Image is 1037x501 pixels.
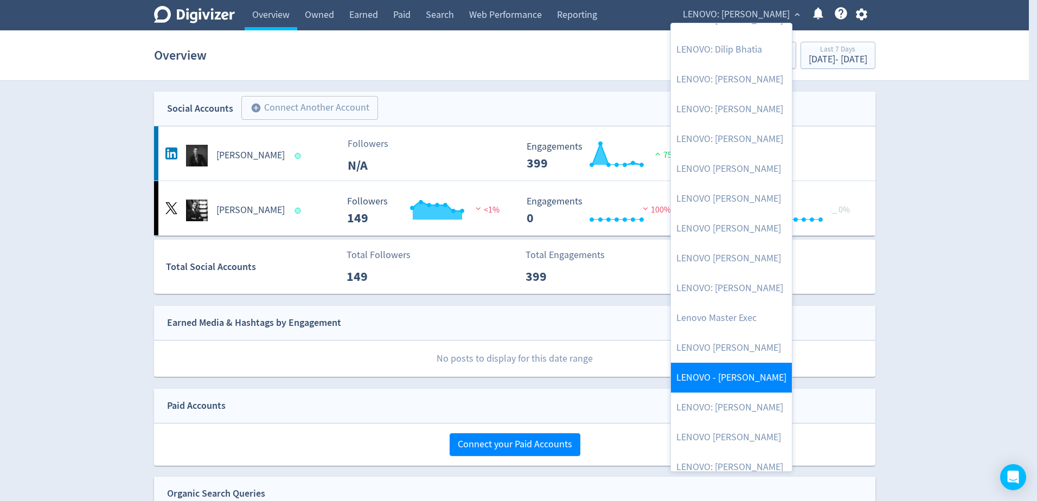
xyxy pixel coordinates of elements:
[671,393,792,422] a: LENOVO: [PERSON_NAME]
[671,363,792,393] a: LENOVO - [PERSON_NAME]
[671,94,792,124] a: LENOVO: [PERSON_NAME]
[671,154,792,184] a: LENOVO [PERSON_NAME]
[671,35,792,65] a: LENOVO: Dilip Bhatia
[671,452,792,482] a: LENOVO: [PERSON_NAME]
[671,124,792,154] a: LENOVO: [PERSON_NAME]
[671,214,792,243] a: LENOVO [PERSON_NAME]
[671,273,792,303] a: LENOVO: [PERSON_NAME]
[671,303,792,333] a: Lenovo Master Exec
[671,333,792,363] a: LENOVO [PERSON_NAME]
[671,422,792,452] a: LENOVO [PERSON_NAME]
[1000,464,1026,490] div: Open Intercom Messenger
[671,65,792,94] a: LENOVO: [PERSON_NAME]
[671,243,792,273] a: LENOVO [PERSON_NAME]
[671,184,792,214] a: LENOVO [PERSON_NAME]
